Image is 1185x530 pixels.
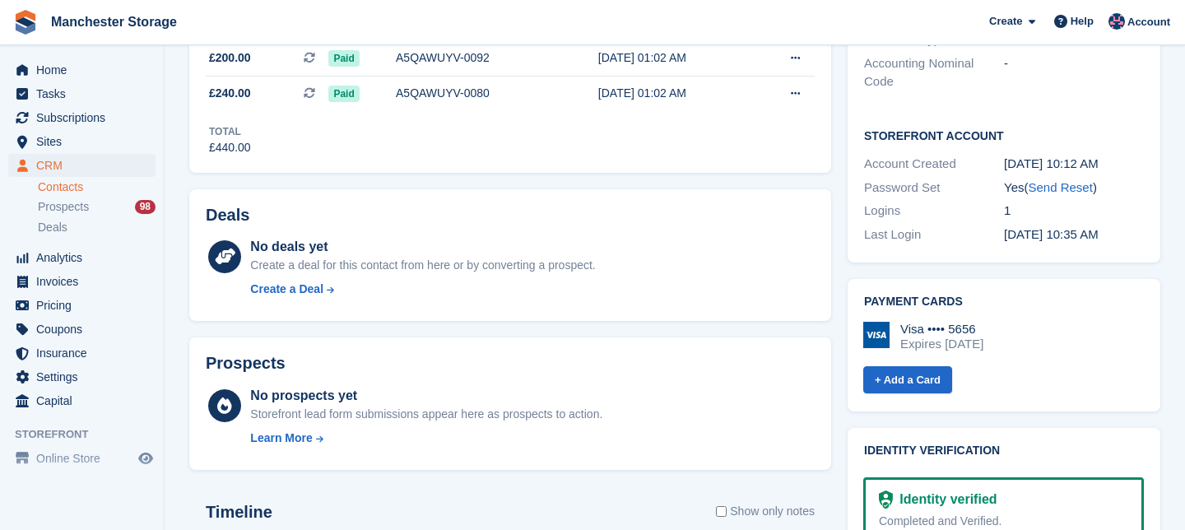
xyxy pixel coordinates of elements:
[716,503,815,520] label: Show only notes
[8,58,156,81] a: menu
[36,365,135,388] span: Settings
[250,237,595,257] div: No deals yet
[38,179,156,195] a: Contacts
[864,155,1004,174] div: Account Created
[598,49,754,67] div: [DATE] 01:02 AM
[328,50,359,67] span: Paid
[36,246,135,269] span: Analytics
[13,10,38,35] img: stora-icon-8386f47178a22dfd0bd8f6a31ec36ba5ce8667c1dd55bd0f319d3a0aa187defe.svg
[598,85,754,102] div: [DATE] 01:02 AM
[250,406,602,423] div: Storefront lead form submissions appear here as prospects to action.
[396,85,561,102] div: A5QAWUYV-0080
[36,294,135,317] span: Pricing
[209,124,251,139] div: Total
[864,54,1004,91] div: Accounting Nominal Code
[864,179,1004,198] div: Password Set
[36,318,135,341] span: Coupons
[864,127,1144,143] h2: Storefront Account
[1004,179,1144,198] div: Yes
[863,322,890,348] img: Visa Logo
[250,281,595,298] a: Create a Deal
[8,342,156,365] a: menu
[8,389,156,412] a: menu
[15,426,164,443] span: Storefront
[135,200,156,214] div: 98
[8,294,156,317] a: menu
[328,86,359,102] span: Paid
[893,490,997,509] div: Identity verified
[250,430,602,447] a: Learn More
[1004,54,1144,91] div: -
[8,82,156,105] a: menu
[8,106,156,129] a: menu
[36,342,135,365] span: Insurance
[8,447,156,470] a: menu
[1024,180,1096,194] span: ( )
[864,444,1144,458] h2: Identity verification
[136,449,156,468] a: Preview store
[38,199,89,215] span: Prospects
[396,49,561,67] div: A5QAWUYV-0092
[879,513,1128,530] div: Completed and Verified.
[250,281,323,298] div: Create a Deal
[8,365,156,388] a: menu
[1004,227,1099,241] time: 2025-08-28 09:35:59 UTC
[1127,14,1170,30] span: Account
[8,130,156,153] a: menu
[900,322,983,337] div: Visa •••• 5656
[900,337,983,351] div: Expires [DATE]
[206,503,272,522] h2: Timeline
[8,154,156,177] a: menu
[250,386,602,406] div: No prospects yet
[879,490,893,509] img: Identity Verification Ready
[38,220,67,235] span: Deals
[209,85,251,102] span: £240.00
[36,154,135,177] span: CRM
[209,139,251,156] div: £440.00
[716,503,727,520] input: Show only notes
[36,82,135,105] span: Tasks
[206,206,249,225] h2: Deals
[8,270,156,293] a: menu
[209,49,251,67] span: £200.00
[1004,202,1144,221] div: 1
[36,106,135,129] span: Subscriptions
[1071,13,1094,30] span: Help
[863,366,952,393] a: + Add a Card
[36,130,135,153] span: Sites
[989,13,1022,30] span: Create
[206,354,286,373] h2: Prospects
[864,225,1004,244] div: Last Login
[44,8,184,35] a: Manchester Storage
[864,295,1144,309] h2: Payment cards
[38,198,156,216] a: Prospects 98
[38,219,156,236] a: Deals
[36,58,135,81] span: Home
[8,318,156,341] a: menu
[8,246,156,269] a: menu
[250,430,312,447] div: Learn More
[36,270,135,293] span: Invoices
[250,257,595,274] div: Create a deal for this contact from here or by converting a prospect.
[864,202,1004,221] div: Logins
[1004,155,1144,174] div: [DATE] 10:12 AM
[36,447,135,470] span: Online Store
[36,389,135,412] span: Capital
[1028,180,1092,194] a: Send Reset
